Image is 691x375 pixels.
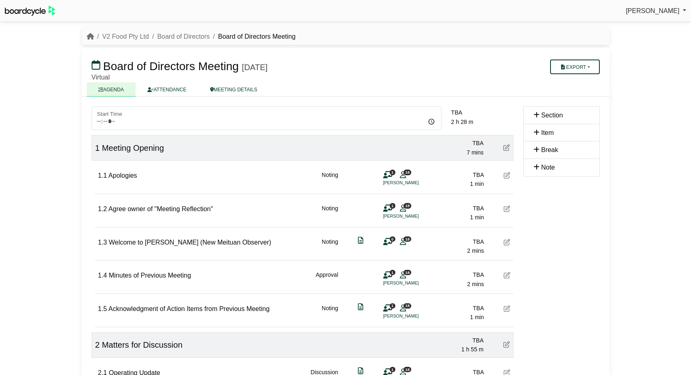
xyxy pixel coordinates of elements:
[390,203,395,208] span: 1
[5,6,55,16] img: BoardcycleBlackGreen-aaafeed430059cb809a45853b8cf6d952af9d84e6e89e1f1685b34bfd5cb7d64.svg
[102,143,164,152] span: Meeting Opening
[322,170,338,189] div: Noting
[95,340,100,349] span: 2
[541,129,554,136] span: Item
[390,270,395,275] span: 1
[198,82,269,97] a: MEETING DETAILS
[98,272,107,279] span: 1.4
[470,314,484,320] span: 1 min
[404,170,411,175] span: 18
[427,270,484,279] div: TBA
[383,280,444,287] li: [PERSON_NAME]
[210,31,296,42] li: Board of Directors Meeting
[390,303,395,309] span: 1
[404,303,411,309] span: 18
[427,237,484,246] div: TBA
[87,31,296,42] nav: breadcrumb
[108,305,270,312] span: Acknowledgment of Action Items from Previous Meeting
[98,305,107,312] span: 1.5
[98,205,107,212] span: 1.2
[427,336,484,345] div: TBA
[98,239,107,246] span: 1.3
[404,203,411,208] span: 18
[427,304,484,313] div: TBA
[541,146,558,153] span: Break
[541,112,563,119] span: Section
[157,33,210,40] a: Board of Directors
[470,214,484,221] span: 1 min
[87,82,136,97] a: AGENDA
[626,7,680,14] span: [PERSON_NAME]
[92,74,110,81] span: Virtual
[383,179,444,186] li: [PERSON_NAME]
[98,172,107,179] span: 1.1
[102,33,149,40] a: V2 Food Pty Ltd
[316,270,338,289] div: Approval
[470,181,484,187] span: 1 min
[467,149,483,156] span: 7 mins
[404,367,411,372] span: 18
[390,170,395,175] span: 1
[136,82,198,97] a: ATTENDANCE
[626,6,686,16] a: [PERSON_NAME]
[404,270,411,275] span: 18
[109,239,271,246] span: Welcome to [PERSON_NAME] (New Meituan Observer)
[390,367,395,372] span: 1
[550,60,599,74] button: Export
[108,205,213,212] span: Agree owner of "Meeting Reflection"
[451,119,473,125] span: 2 h 28 m
[383,313,444,320] li: [PERSON_NAME]
[322,204,338,222] div: Noting
[404,236,411,242] span: 18
[322,237,338,256] div: Noting
[322,304,338,322] div: Noting
[427,139,484,148] div: TBA
[451,108,513,117] div: TBA
[102,340,182,349] span: Matters for Discussion
[390,236,395,242] span: 0
[95,143,100,152] span: 1
[109,272,191,279] span: Minutes of Previous Meeting
[467,281,484,287] span: 2 mins
[383,213,444,220] li: [PERSON_NAME]
[108,172,137,179] span: Apologies
[242,62,268,72] div: [DATE]
[427,170,484,179] div: TBA
[467,247,484,254] span: 2 mins
[103,60,239,73] span: Board of Directors Meeting
[427,204,484,213] div: TBA
[541,164,555,171] span: Note
[461,346,483,353] span: 1 h 55 m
